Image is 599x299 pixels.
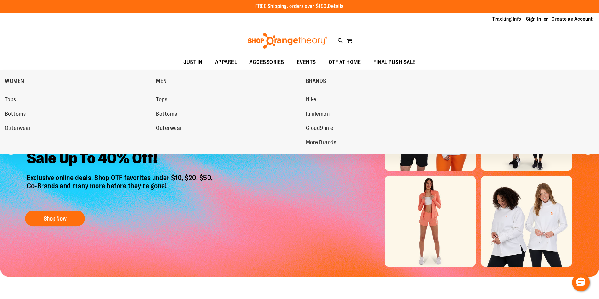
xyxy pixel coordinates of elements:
a: BRANDS [306,73,454,89]
span: BRANDS [306,78,326,86]
a: Create an Account [552,16,593,23]
span: Bottoms [5,111,26,119]
a: Details [328,3,344,9]
span: Nike [306,96,317,104]
span: Bottoms [156,111,177,119]
img: Shop Orangetheory [247,33,328,49]
p: Exclusive online deals! Shop OTF favorites under $10, $20, $50, Co-Brands and many more before th... [22,174,219,205]
span: OTF AT HOME [329,55,361,69]
span: Outerwear [156,125,182,133]
span: JUST IN [183,55,202,69]
span: Tops [5,96,16,104]
span: FINAL PUSH SALE [373,55,416,69]
span: APPAREL [215,55,237,69]
span: MEN [156,78,167,86]
a: Sign In [526,16,541,23]
span: Tops [156,96,167,104]
button: Hello, have a question? Let’s chat. [572,274,590,291]
a: Tracking Info [492,16,521,23]
a: ACCESSORIES [243,55,291,70]
a: EVENTS [291,55,322,70]
a: OTF AT HOME [322,55,367,70]
a: Final Chance To Save -Sale Up To 40% Off! Exclusive online deals! Shop OTF favorites under $10, $... [22,125,219,230]
a: MEN [156,73,302,89]
span: lululemon [306,111,330,119]
a: APPAREL [209,55,243,70]
span: EVENTS [297,55,316,69]
span: WOMEN [5,78,24,86]
a: JUST IN [177,55,209,70]
a: WOMEN [5,73,153,89]
span: Cloud9nine [306,125,334,133]
button: Shop Now [25,211,85,226]
span: ACCESSORIES [249,55,284,69]
p: FREE Shipping, orders over $150. [255,3,344,10]
span: More Brands [306,139,336,147]
span: Outerwear [5,125,31,133]
a: FINAL PUSH SALE [367,55,422,70]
